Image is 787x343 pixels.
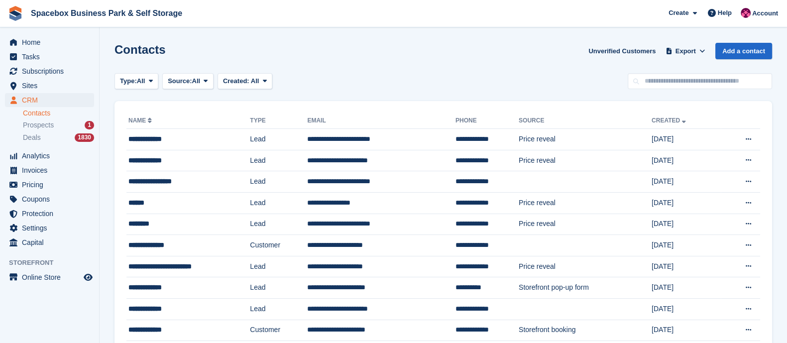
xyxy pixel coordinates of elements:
[22,64,82,78] span: Subscriptions
[22,178,82,192] span: Pricing
[652,298,721,320] td: [DATE]
[250,298,307,320] td: Lead
[519,320,652,341] td: Storefront booking
[128,117,154,124] a: Name
[120,76,137,86] span: Type:
[519,214,652,235] td: Price reveal
[23,133,41,142] span: Deals
[251,77,259,85] span: All
[250,277,307,299] td: Lead
[519,150,652,171] td: Price reveal
[669,8,688,18] span: Create
[5,35,94,49] a: menu
[22,207,82,221] span: Protection
[741,8,751,18] img: Avishka Chauhan
[22,35,82,49] span: Home
[22,221,82,235] span: Settings
[519,129,652,150] td: Price reveal
[584,43,660,59] a: Unverified Customers
[652,320,721,341] td: [DATE]
[85,121,94,129] div: 1
[250,192,307,214] td: Lead
[22,93,82,107] span: CRM
[250,256,307,277] td: Lead
[162,73,214,90] button: Source: All
[718,8,732,18] span: Help
[652,214,721,235] td: [DATE]
[5,50,94,64] a: menu
[250,214,307,235] td: Lead
[22,163,82,177] span: Invoices
[5,163,94,177] a: menu
[5,192,94,206] a: menu
[519,256,652,277] td: Price reveal
[218,73,272,90] button: Created: All
[250,171,307,193] td: Lead
[5,235,94,249] a: menu
[22,270,82,284] span: Online Store
[23,120,54,130] span: Prospects
[168,76,192,86] span: Source:
[223,77,249,85] span: Created:
[22,79,82,93] span: Sites
[652,171,721,193] td: [DATE]
[250,235,307,256] td: Customer
[652,117,688,124] a: Created
[652,235,721,256] td: [DATE]
[652,129,721,150] td: [DATE]
[250,320,307,341] td: Customer
[22,235,82,249] span: Capital
[652,277,721,299] td: [DATE]
[5,93,94,107] a: menu
[23,132,94,143] a: Deals 1830
[5,178,94,192] a: menu
[82,271,94,283] a: Preview store
[5,79,94,93] a: menu
[9,258,99,268] span: Storefront
[22,50,82,64] span: Tasks
[5,270,94,284] a: menu
[652,150,721,171] td: [DATE]
[27,5,186,21] a: Spacebox Business Park & Self Storage
[519,192,652,214] td: Price reveal
[22,149,82,163] span: Analytics
[5,221,94,235] a: menu
[22,192,82,206] span: Coupons
[137,76,145,86] span: All
[250,129,307,150] td: Lead
[652,256,721,277] td: [DATE]
[664,43,707,59] button: Export
[23,120,94,130] a: Prospects 1
[519,113,652,129] th: Source
[250,113,307,129] th: Type
[675,46,696,56] span: Export
[192,76,201,86] span: All
[5,207,94,221] a: menu
[519,277,652,299] td: Storefront pop-up form
[715,43,772,59] a: Add a contact
[5,64,94,78] a: menu
[8,6,23,21] img: stora-icon-8386f47178a22dfd0bd8f6a31ec36ba5ce8667c1dd55bd0f319d3a0aa187defe.svg
[75,133,94,142] div: 1830
[752,8,778,18] span: Account
[5,149,94,163] a: menu
[652,192,721,214] td: [DATE]
[250,150,307,171] td: Lead
[307,113,455,129] th: Email
[23,109,94,118] a: Contacts
[114,43,166,56] h1: Contacts
[114,73,158,90] button: Type: All
[455,113,519,129] th: Phone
